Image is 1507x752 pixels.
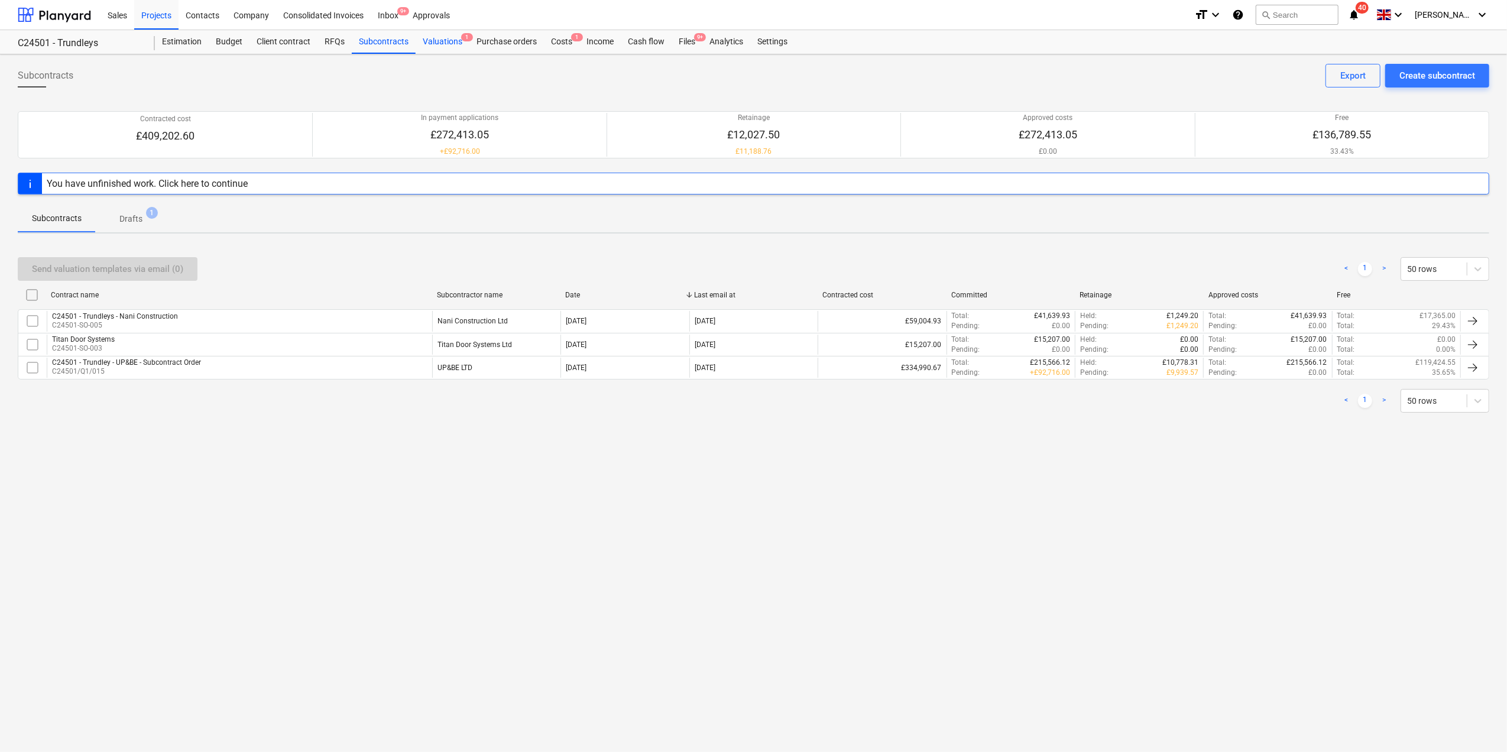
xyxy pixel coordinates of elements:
div: [DATE] [566,364,586,372]
a: Next page [1377,262,1391,276]
p: 0.00% [1436,345,1456,355]
p: £12,027.50 [728,128,780,142]
p: Total : [1337,368,1355,378]
span: 9+ [397,7,409,15]
p: £119,424.55 [1415,358,1456,368]
p: Pending : [1208,368,1237,378]
a: Subcontracts [352,30,416,54]
div: C24501 - Trundleys [18,37,141,50]
p: Pending : [952,321,980,331]
p: £11,188.76 [728,147,780,157]
i: keyboard_arrow_down [1391,8,1405,22]
p: £9,939.57 [1166,368,1198,378]
i: notifications [1348,8,1360,22]
p: Pending : [1208,321,1237,331]
a: Page 1 is your current page [1358,262,1372,276]
p: £15,207.00 [1034,335,1070,345]
p: 29.43% [1432,321,1456,331]
p: £15,207.00 [1291,335,1327,345]
div: £15,207.00 [818,335,946,355]
div: Approved costs [1208,291,1328,299]
p: Total : [1337,311,1355,321]
div: Settings [750,30,795,54]
div: Committed [951,291,1071,299]
p: Total : [1337,335,1355,345]
div: UP&BE LTD [437,364,472,372]
i: keyboard_arrow_down [1475,8,1489,22]
p: Pending : [1080,321,1109,331]
p: In payment applications [421,113,498,123]
div: Create subcontract [1399,68,1475,83]
a: Cash flow [621,30,672,54]
p: Total : [952,358,970,368]
div: You have unfinished work. Click here to continue [47,178,248,189]
p: £0.00 [1019,147,1077,157]
i: format_size [1194,8,1208,22]
p: C24501-SO-003 [52,343,115,354]
div: Valuations [416,30,469,54]
span: Subcontracts [18,69,73,83]
div: Budget [209,30,249,54]
div: [DATE] [695,317,715,325]
a: Estimation [155,30,209,54]
div: [DATE] [695,364,715,372]
p: Total : [1208,335,1226,345]
p: Free [1312,113,1371,123]
span: 1 [461,33,473,41]
p: £41,639.93 [1291,311,1327,321]
a: Valuations1 [416,30,469,54]
div: [DATE] [566,341,586,349]
div: C24501 - Trundley - UP&BE - Subcontract Order [52,358,201,367]
p: Total : [1337,321,1355,331]
p: Total : [1337,345,1355,355]
p: £17,365.00 [1420,311,1456,321]
div: C24501 - Trundleys - Nani Construction [52,312,178,320]
div: Date [565,291,685,299]
span: 40 [1356,2,1369,14]
div: £334,990.67 [818,358,946,378]
div: £59,004.93 [818,311,946,331]
p: + £92,716.00 [421,147,498,157]
p: £0.00 [1052,321,1070,331]
p: Pending : [952,368,980,378]
p: Pending : [1080,345,1109,355]
div: Last email at [694,291,814,299]
p: £1,249.20 [1166,311,1198,321]
span: 9+ [694,33,706,41]
p: Total : [1337,358,1355,368]
button: Export [1325,64,1380,87]
div: Retainage [1080,291,1199,299]
p: £0.00 [1437,335,1456,345]
a: Client contract [249,30,317,54]
a: Purchase orders [469,30,544,54]
p: £0.00 [1309,368,1327,378]
p: £0.00 [1309,321,1327,331]
p: Approved costs [1019,113,1077,123]
p: £41,639.93 [1034,311,1070,321]
a: Page 1 is your current page [1358,394,1372,408]
p: £0.00 [1180,335,1198,345]
p: £1,249.20 [1166,321,1198,331]
div: Contract name [51,291,427,299]
div: Subcontractor name [437,291,556,299]
p: Held : [1080,311,1097,321]
a: RFQs [317,30,352,54]
div: Titan Door Systems [52,335,115,343]
a: Analytics [702,30,750,54]
p: C24501/Q1/015 [52,367,201,377]
p: £0.00 [1309,345,1327,355]
p: Total : [1208,311,1226,321]
p: + £92,716.00 [1030,368,1070,378]
a: Costs1 [544,30,579,54]
button: Create subcontract [1385,64,1489,87]
div: [DATE] [566,317,586,325]
p: 33.43% [1312,147,1371,157]
iframe: Chat Widget [1448,695,1507,752]
p: £272,413.05 [1019,128,1077,142]
div: Contracted cost [822,291,942,299]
